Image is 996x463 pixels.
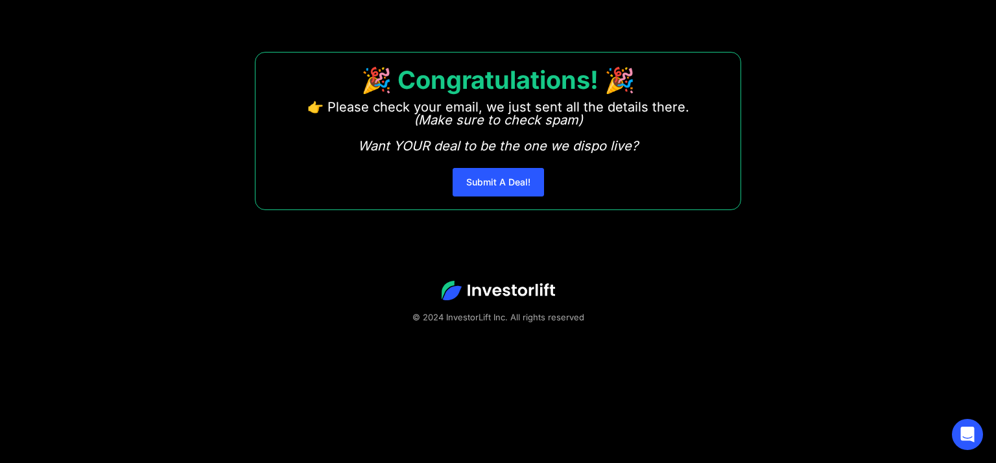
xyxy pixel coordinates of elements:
strong: 🎉 Congratulations! 🎉 [361,65,635,95]
em: (Make sure to check spam) Want YOUR deal to be the one we dispo live? [358,112,638,154]
p: 👉 Please check your email, we just sent all the details there. ‍ [307,101,689,152]
div: © 2024 InvestorLift Inc. All rights reserved [45,311,951,324]
div: Open Intercom Messenger [952,419,983,450]
a: Submit A Deal! [453,168,544,196]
